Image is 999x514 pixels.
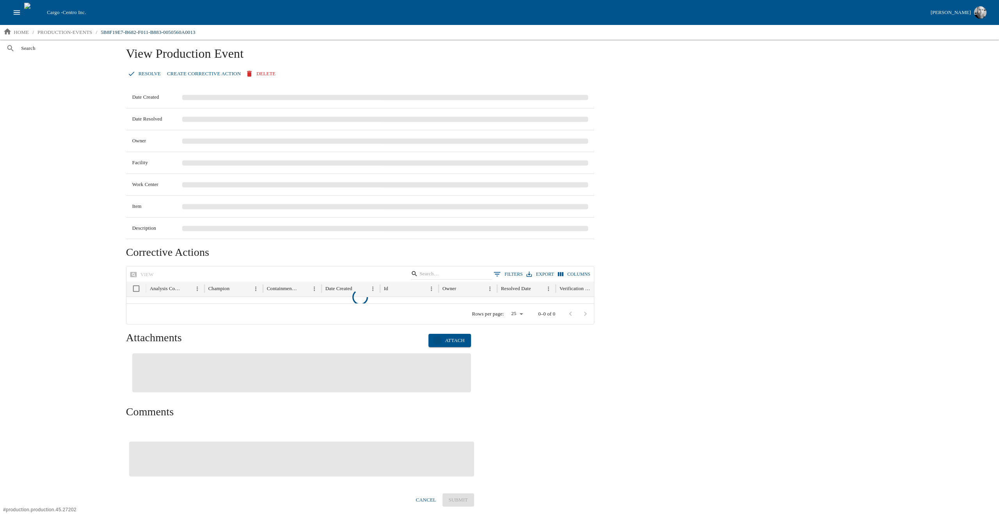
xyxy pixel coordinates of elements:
button: Show filters [492,268,525,280]
button: Menu [543,284,554,294]
button: Delete [244,67,279,81]
td: Date Created [126,87,176,108]
div: Id [384,286,388,292]
button: Resolve [126,67,164,81]
span: Search [21,44,110,52]
td: Date Resolved [126,108,176,130]
button: Menu [485,284,495,294]
td: Item [126,195,176,217]
h2: Corrective Actions [126,245,594,259]
span: Comments [126,406,174,418]
a: 5B8F19E7-B682-F011-B883-0050560A0013 [98,26,199,39]
div: Date Created [325,286,352,292]
div: [PERSON_NAME] [931,8,971,17]
button: Sort [591,284,602,294]
div: Analysis Compleated Date [150,286,181,292]
p: production-events [37,28,92,36]
td: Work Center [126,174,176,195]
input: Search… [420,268,480,279]
button: Sort [299,284,309,294]
button: open drawer [9,5,24,20]
img: Profile image [974,6,987,19]
li: / [32,28,34,36]
button: [PERSON_NAME] [928,4,990,21]
button: Menu [309,284,320,294]
div: Search [411,268,492,281]
img: cargo logo [24,3,44,22]
div: Champion [208,286,230,292]
p: Rows per page: [472,310,504,317]
button: Attach [428,334,471,347]
a: production-events [34,26,96,39]
p: 0–0 of 0 [538,310,555,317]
p: home [14,28,29,36]
div: Cargo - [44,9,927,16]
button: Sort [181,284,192,294]
div: Owner [443,286,457,292]
button: Menu [251,284,261,294]
button: Menu [426,284,437,294]
p: 5B8F19E7-B682-F011-B883-0050560A0013 [101,28,196,36]
button: Menu [368,284,378,294]
td: Facility [126,152,176,174]
button: Sort [353,284,364,294]
span: Centro Inc. [62,9,86,15]
div: 25 [507,308,526,319]
div: Containment Completed Date [267,286,298,292]
h1: View Production Event [126,46,990,67]
button: Cancel [413,493,439,507]
button: Select columns [556,269,592,280]
button: Sort [389,284,400,294]
div: Verification Compleated Date [560,286,591,292]
button: Export [524,269,556,280]
li: / [96,28,97,36]
button: Menu [192,284,203,294]
h2: Attachments [126,331,182,345]
button: Sort [532,284,542,294]
td: Description [126,217,176,239]
td: Owner [126,130,176,152]
div: Resolved Date [501,286,531,292]
a: Create Corrective Action [164,67,244,81]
